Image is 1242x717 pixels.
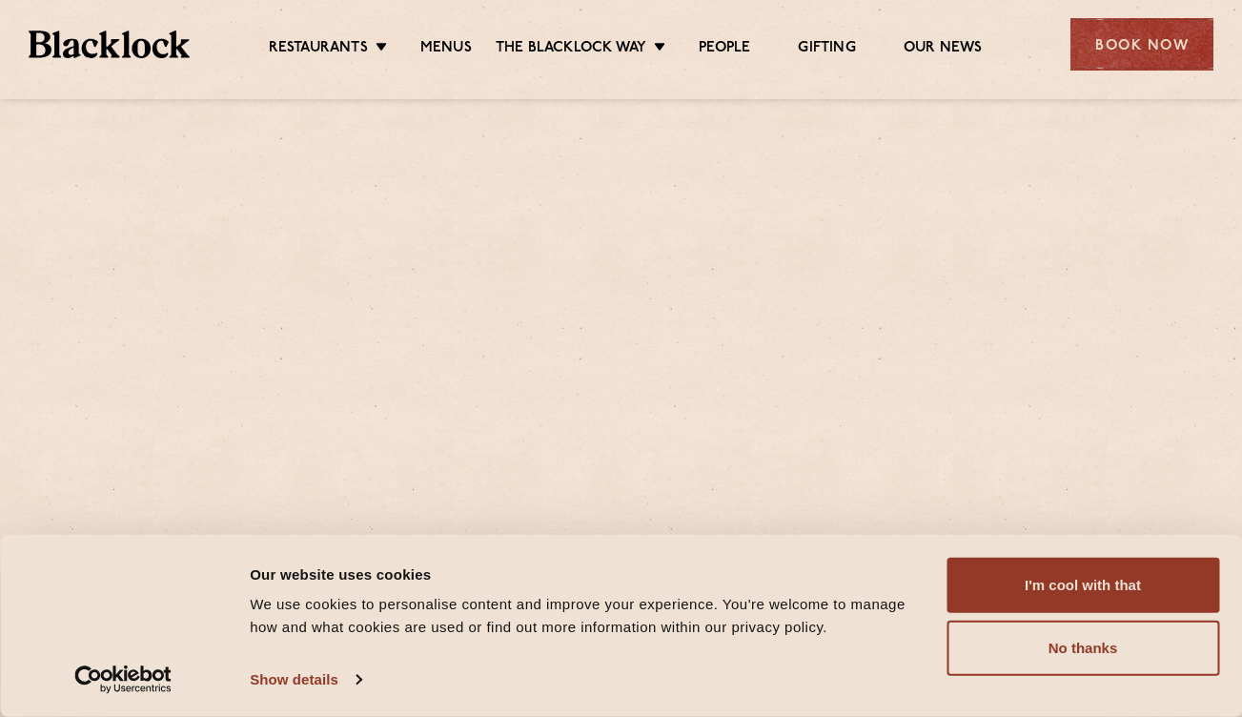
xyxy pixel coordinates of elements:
[40,666,207,694] a: Usercentrics Cookiebot - opens in a new window
[496,39,646,60] a: The Blacklock Way
[29,31,190,57] img: BL_Textured_Logo-footer-cropped.svg
[250,563,925,585] div: Our website uses cookies
[250,593,925,639] div: We use cookies to personalise content and improve your experience. You're welcome to manage how a...
[1070,18,1213,71] div: Book Now
[420,39,472,60] a: Menus
[699,39,750,60] a: People
[947,621,1219,676] button: No thanks
[947,558,1219,613] button: I'm cool with that
[904,39,983,60] a: Our News
[798,39,855,60] a: Gifting
[269,39,368,60] a: Restaurants
[250,666,360,694] a: Show details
